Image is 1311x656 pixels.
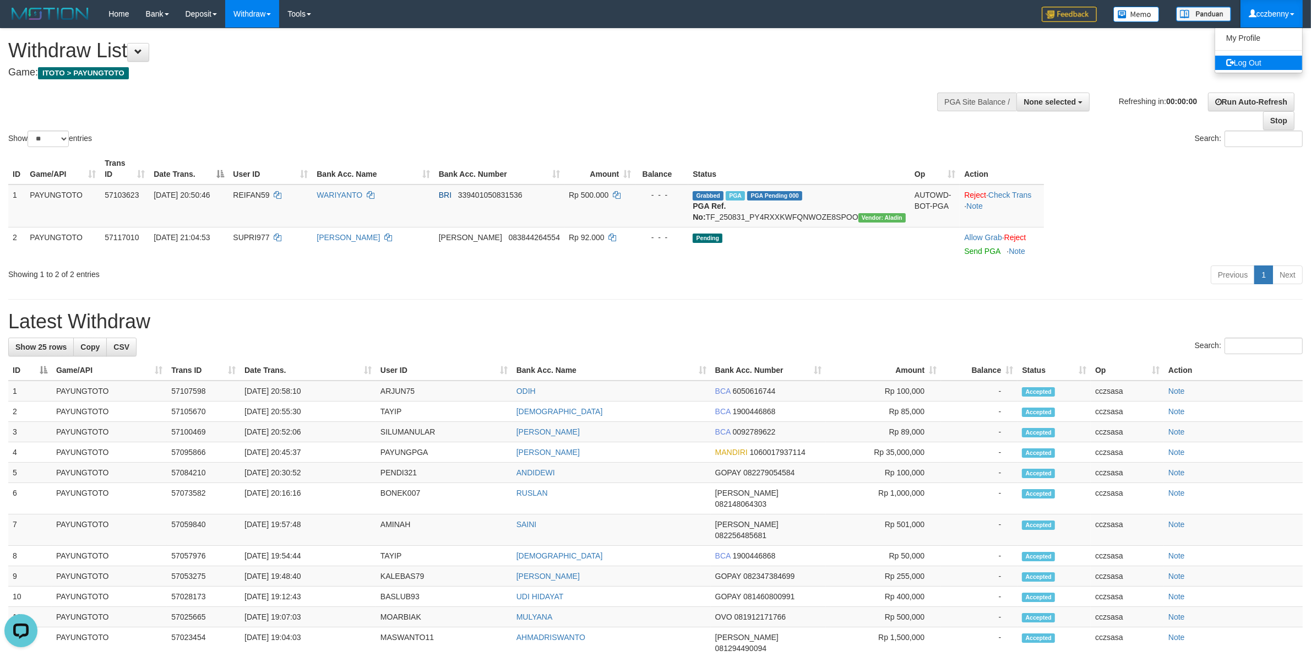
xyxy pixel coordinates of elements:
[743,572,795,581] span: Copy 082347384699 to clipboard
[747,191,802,200] span: PGA Pending
[233,233,269,242] span: SUPRI977
[376,607,512,627] td: MOARBIAK
[167,381,240,402] td: 57107598
[1168,489,1185,497] a: Note
[8,40,863,62] h1: Withdraw List
[8,264,538,280] div: Showing 1 to 2 of 2 entries
[8,6,92,22] img: MOTION_logo.png
[376,566,512,587] td: KALEBAS79
[1022,593,1055,602] span: Accepted
[1022,448,1055,458] span: Accepted
[376,514,512,546] td: AMINAH
[735,612,786,621] span: Copy 081912171766 to clipboard
[1263,111,1294,130] a: Stop
[966,202,983,210] a: Note
[941,483,1018,514] td: -
[1091,607,1164,627] td: cczsasa
[376,360,512,381] th: User ID: activate to sort column ascending
[988,191,1032,199] a: Check Trans
[826,360,941,381] th: Amount: activate to sort column ascending
[25,227,100,261] td: PAYUNGTOTO
[715,633,779,642] span: [PERSON_NAME]
[826,442,941,463] td: Rp 35,000,000
[826,546,941,566] td: Rp 50,000
[715,427,731,436] span: BCA
[8,442,52,463] td: 4
[1211,265,1255,284] a: Previous
[1168,387,1185,395] a: Note
[826,566,941,587] td: Rp 255,000
[240,566,376,587] td: [DATE] 19:48:40
[960,185,1044,227] td: · ·
[167,514,240,546] td: 57059840
[941,422,1018,442] td: -
[743,468,795,477] span: Copy 082279054584 to clipboard
[826,463,941,483] td: Rp 100,000
[1091,546,1164,566] td: cczsasa
[8,607,52,627] td: 11
[715,387,731,395] span: BCA
[1168,520,1185,529] a: Note
[1168,427,1185,436] a: Note
[8,402,52,422] td: 2
[8,227,25,261] td: 2
[1208,93,1294,111] a: Run Auto-Refresh
[8,546,52,566] td: 8
[1091,587,1164,607] td: cczsasa
[941,514,1018,546] td: -
[715,572,741,581] span: GOPAY
[858,213,906,223] span: Vendor URL: https://payment4.1velocity.biz
[941,381,1018,402] td: -
[941,442,1018,463] td: -
[1168,468,1185,477] a: Note
[941,587,1018,607] td: -
[229,153,312,185] th: User ID: activate to sort column ascending
[52,402,167,422] td: PAYUNGTOTO
[512,360,711,381] th: Bank Acc. Name: activate to sort column ascending
[715,592,741,601] span: GOPAY
[38,67,129,79] span: ITOTO > PAYUNGTOTO
[149,153,229,185] th: Date Trans.: activate to sort column descending
[8,311,1303,333] h1: Latest Withdraw
[8,153,25,185] th: ID
[715,448,748,457] span: MANDIRI
[52,546,167,566] td: PAYUNGTOTO
[317,191,362,199] a: WARIYANTO
[167,587,240,607] td: 57028173
[1091,402,1164,422] td: cczsasa
[1225,338,1303,354] input: Search:
[640,232,684,243] div: - - -
[1168,407,1185,416] a: Note
[1004,233,1026,242] a: Reject
[1022,613,1055,622] span: Accepted
[100,153,149,185] th: Trans ID: activate to sort column ascending
[964,191,986,199] a: Reject
[1042,7,1097,22] img: Feedback.jpg
[52,483,167,514] td: PAYUNGTOTO
[1024,97,1076,106] span: None selected
[1018,360,1091,381] th: Status: activate to sort column ascending
[516,468,555,477] a: ANDIDEWI
[167,402,240,422] td: 57105670
[105,233,139,242] span: 57117010
[52,422,167,442] td: PAYUNGTOTO
[317,233,380,242] a: [PERSON_NAME]
[167,483,240,514] td: 57073582
[941,402,1018,422] td: -
[964,233,1002,242] a: Allow Grab
[25,153,100,185] th: Game/API: activate to sort column ascending
[52,381,167,402] td: PAYUNGTOTO
[964,233,1004,242] span: ·
[733,407,776,416] span: Copy 1900446868 to clipboard
[240,381,376,402] td: [DATE] 20:58:10
[941,546,1018,566] td: -
[516,387,536,395] a: ODIH
[826,587,941,607] td: Rp 400,000
[688,153,910,185] th: Status
[564,153,635,185] th: Amount: activate to sort column ascending
[52,514,167,546] td: PAYUNGTOTO
[8,360,52,381] th: ID: activate to sort column descending
[52,360,167,381] th: Game/API: activate to sort column ascending
[1022,469,1055,478] span: Accepted
[941,607,1018,627] td: -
